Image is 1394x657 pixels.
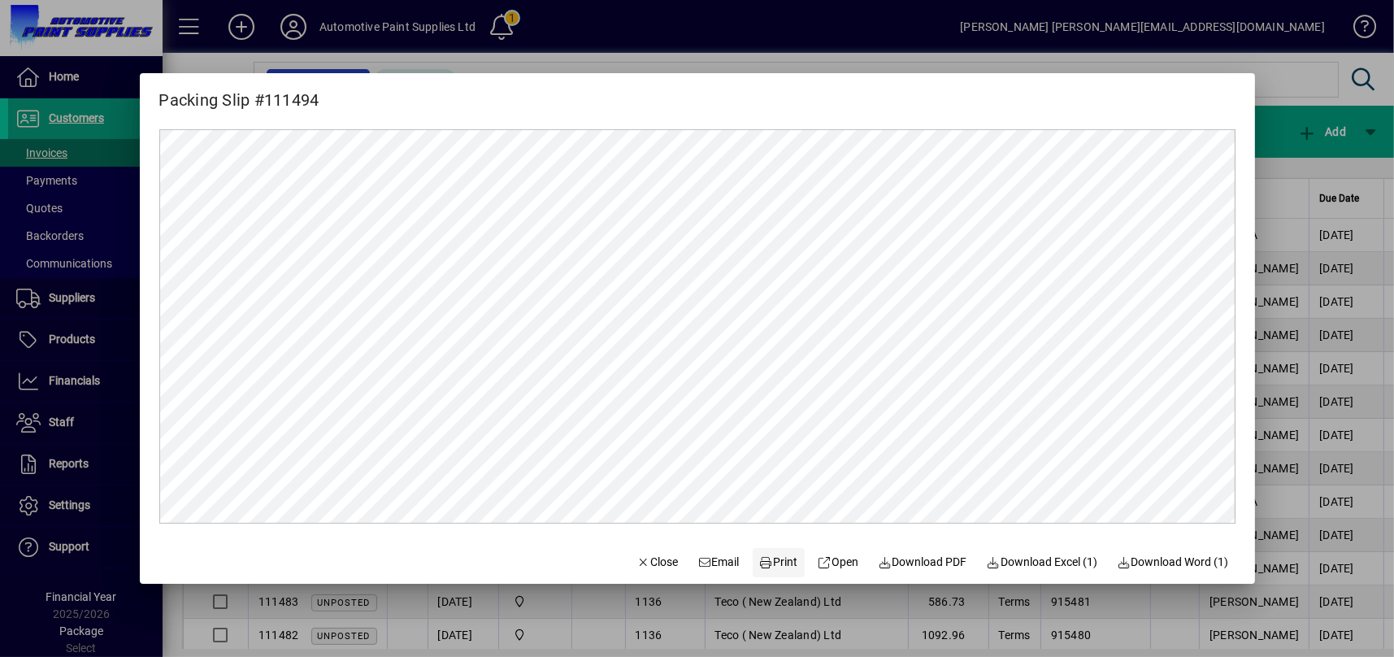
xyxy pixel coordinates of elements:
span: Close [636,554,679,571]
span: Download PDF [878,554,967,571]
button: Download Excel (1) [980,548,1105,577]
button: Email [691,548,746,577]
a: Open [811,548,866,577]
span: Open [818,554,859,571]
span: Download Excel (1) [987,554,1098,571]
span: Email [697,554,740,571]
h2: Packing Slip #111494 [140,73,339,113]
button: Print [753,548,805,577]
button: Download Word (1) [1110,548,1235,577]
button: Close [630,548,685,577]
span: Print [759,554,798,571]
span: Download Word (1) [1117,554,1229,571]
a: Download PDF [871,548,974,577]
